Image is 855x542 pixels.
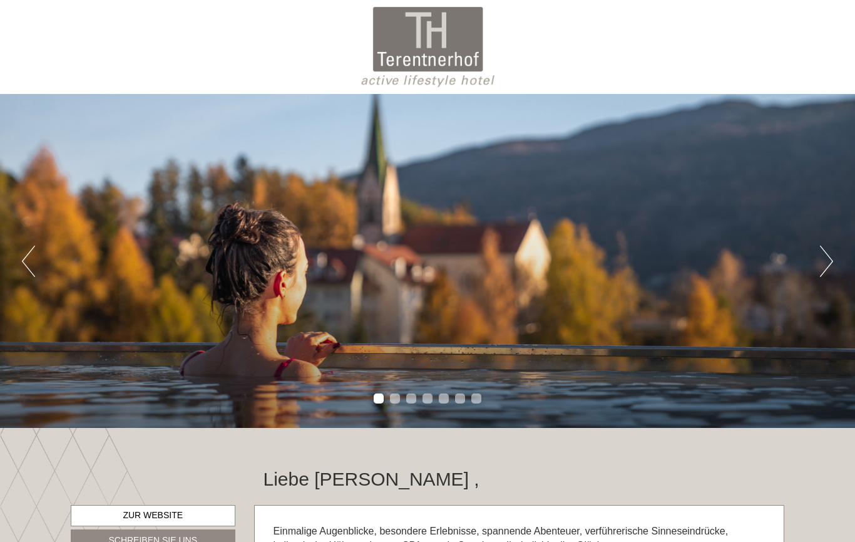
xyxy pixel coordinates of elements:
[22,246,35,277] button: Previous
[820,246,833,277] button: Next
[71,505,235,526] a: Zur Website
[264,469,479,489] h1: Liebe [PERSON_NAME] ,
